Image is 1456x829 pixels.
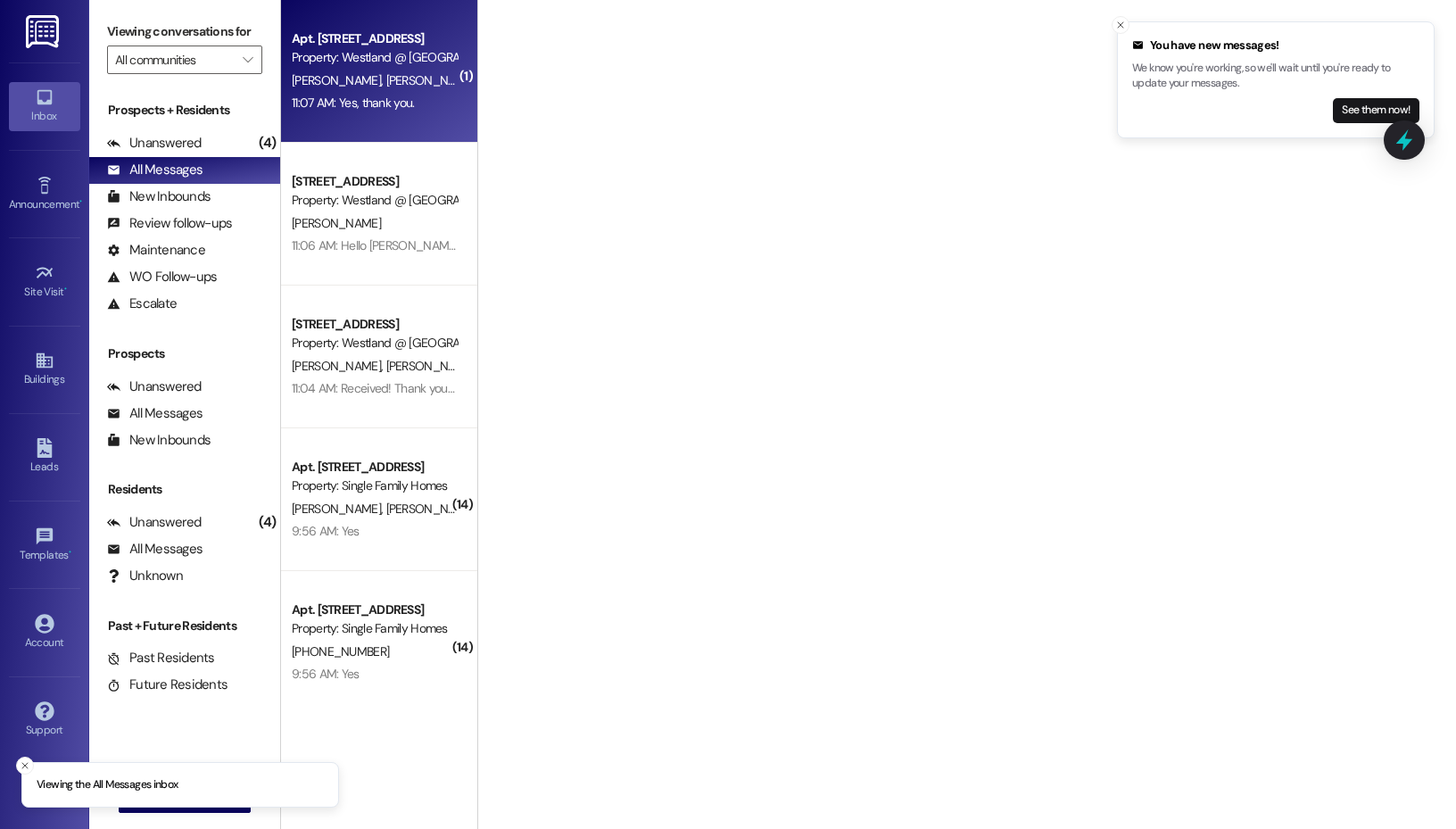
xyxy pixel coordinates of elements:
a: Templates • [9,521,80,569]
div: [STREET_ADDRESS] [292,172,457,191]
span: • [69,546,71,559]
div: [STREET_ADDRESS] [292,315,457,334]
div: Unanswered [107,513,202,532]
div: Apt. [STREET_ADDRESS] [292,458,457,477]
label: Viewing conversations for [107,18,262,46]
div: Past + Future Residents [89,617,280,635]
div: You have new messages! [1132,37,1419,54]
div: Past Residents [107,649,215,667]
a: Support [9,696,80,744]
div: 9:56 AM: Yes [292,523,360,539]
div: All Messages [107,404,203,423]
div: 11:06 AM: Hello [PERSON_NAME]. Your lease agreement states that we cover water, trash, and sewer.... [292,237,1213,253]
p: Viewing the All Messages inbox [37,777,178,793]
div: Maintenance [107,241,205,260]
span: [PERSON_NAME] [292,72,386,88]
div: Prospects + Residents [89,101,280,120]
a: Account [9,609,80,657]
i:  [243,53,252,67]
p: We know you're working, so we'll wait until you're ready to update your messages. [1132,61,1419,92]
div: Property: Westland @ [GEOGRAPHIC_DATA] (3391) [292,334,457,352]
div: Unknown [107,567,183,585]
div: 9:56 AM: Yes [292,666,360,682]
a: Leads [9,433,80,481]
span: [PERSON_NAME] [386,501,476,517]
div: WO Follow-ups [107,268,217,286]
a: Site Visit • [9,258,80,306]
button: Close toast [16,757,34,775]
div: Escalate [107,294,177,313]
div: Review follow-ups [107,214,232,233]
a: Inbox [9,82,80,130]
img: ResiDesk Logo [26,15,62,48]
div: New Inbounds [107,187,211,206]
div: Apt. [STREET_ADDRESS] [292,29,457,48]
div: All Messages [107,161,203,179]
span: [PERSON_NAME] [292,358,386,374]
div: Unanswered [107,134,202,153]
div: (4) [254,509,280,536]
div: 11:07 AM: Yes, thank you. [292,95,415,111]
div: Unanswered [107,377,202,396]
div: Future Residents [107,676,227,694]
span: [PERSON_NAME] [292,501,386,517]
input: All communities [115,46,234,74]
div: New Inbounds [107,431,211,450]
span: [PERSON_NAME] [386,72,476,88]
div: Prospects [89,344,280,363]
div: All Messages [107,540,203,559]
div: Property: Westland @ [GEOGRAPHIC_DATA] (3391) [292,191,457,210]
a: Buildings [9,345,80,394]
div: Apt. [STREET_ADDRESS] [292,601,457,619]
div: Property: Single Family Homes [292,619,457,638]
div: Property: Westland @ [GEOGRAPHIC_DATA] (3391) [292,48,457,67]
span: • [79,195,82,208]
span: • [64,283,67,295]
div: Property: Single Family Homes [292,477,457,495]
div: (4) [254,129,280,157]
span: [PERSON_NAME] [292,215,381,231]
span: [PHONE_NUMBER] [292,643,389,659]
div: 11:04 AM: Received! Thank you, [PERSON_NAME]. [292,380,544,396]
span: [PERSON_NAME] [386,358,476,374]
button: Close toast [1112,16,1129,34]
button: See them now! [1333,98,1419,123]
div: Residents [89,480,280,499]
